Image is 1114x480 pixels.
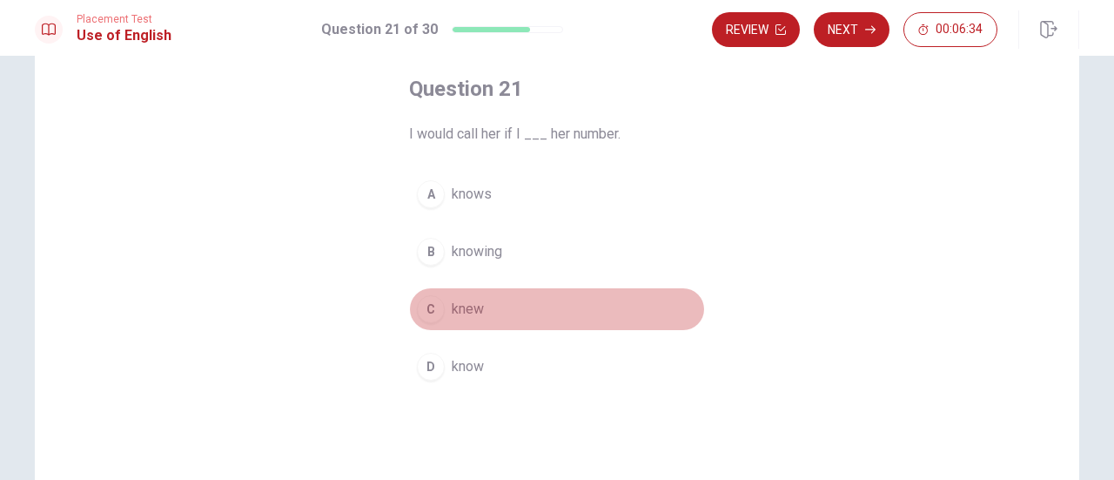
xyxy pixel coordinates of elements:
span: knowing [452,241,502,262]
h4: Question 21 [409,75,705,103]
span: knew [452,299,484,320]
span: knows [452,184,492,205]
button: 00:06:34 [903,12,997,47]
button: Aknows [409,172,705,216]
span: I would call her if I ___ her number. [409,124,705,145]
button: Review [712,12,800,47]
div: C [417,295,445,323]
button: Bknowing [409,230,705,274]
div: B [417,238,445,266]
span: 00:06:34 [936,23,983,37]
h1: Question 21 of 30 [321,19,438,40]
div: A [417,180,445,208]
button: Dknow [409,345,705,389]
div: D [417,353,445,381]
span: know [452,356,484,377]
h1: Use of English [77,25,171,46]
span: Placement Test [77,13,171,25]
button: Next [814,12,889,47]
button: Cknew [409,287,705,331]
